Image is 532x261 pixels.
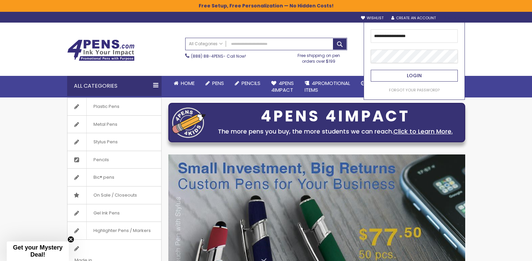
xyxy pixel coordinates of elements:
span: Pens [212,80,224,87]
span: Gel Ink Pens [86,204,127,222]
button: Close teaser [67,236,74,243]
a: Plastic Pens [67,98,161,115]
iframe: Google Customer Reviews [476,243,532,261]
span: On Sale / Closeouts [86,186,144,204]
span: All Categories [189,41,223,47]
a: Gel Ink Pens [67,204,161,222]
a: Create an Account [391,16,436,21]
a: Metal Pens [67,116,161,133]
span: Highlighter Pens / Markers [86,222,158,239]
span: Forgot Your Password? [389,87,440,93]
span: Bic® pens [86,169,121,186]
span: - Call Now! [191,53,246,59]
a: Forgot Your Password? [389,88,440,93]
span: Pencils [86,151,116,169]
a: Pencils [229,76,266,91]
span: Stylus Pens [86,133,124,151]
a: Click to Learn More. [393,127,453,136]
span: 4PROMOTIONAL ITEMS [305,80,350,93]
span: 4Pens 4impact [271,80,294,93]
a: Home [168,76,200,91]
span: Login [407,72,422,79]
span: Plastic Pens [86,98,126,115]
a: Pencils [67,151,161,169]
div: Sign In [443,16,465,21]
a: Rush [356,76,386,91]
div: 4PENS 4IMPACT [209,109,461,123]
a: Wishlist [361,16,384,21]
div: The more pens you buy, the more students we can reach. [209,127,461,136]
a: All Categories [186,38,226,49]
img: four_pen_logo.png [172,107,206,138]
a: 4PROMOTIONALITEMS [299,76,356,98]
div: All Categories [67,76,162,96]
span: Pencils [242,80,260,87]
div: Free shipping on pen orders over $199 [290,50,347,64]
img: 4Pens Custom Pens and Promotional Products [67,39,135,61]
a: Highlighter Pens / Markers [67,222,161,239]
a: 4Pens4impact [266,76,299,98]
a: Bic® pens [67,169,161,186]
a: Stylus Pens [67,133,161,151]
a: Pens [200,76,229,91]
a: On Sale / Closeouts [67,186,161,204]
div: Get your Mystery Deal!Close teaser [7,241,69,261]
span: Get your Mystery Deal! [13,244,62,258]
button: Login [371,70,458,82]
span: Home [181,80,195,87]
span: Metal Pens [86,116,124,133]
a: (888) 88-4PENS [191,53,223,59]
